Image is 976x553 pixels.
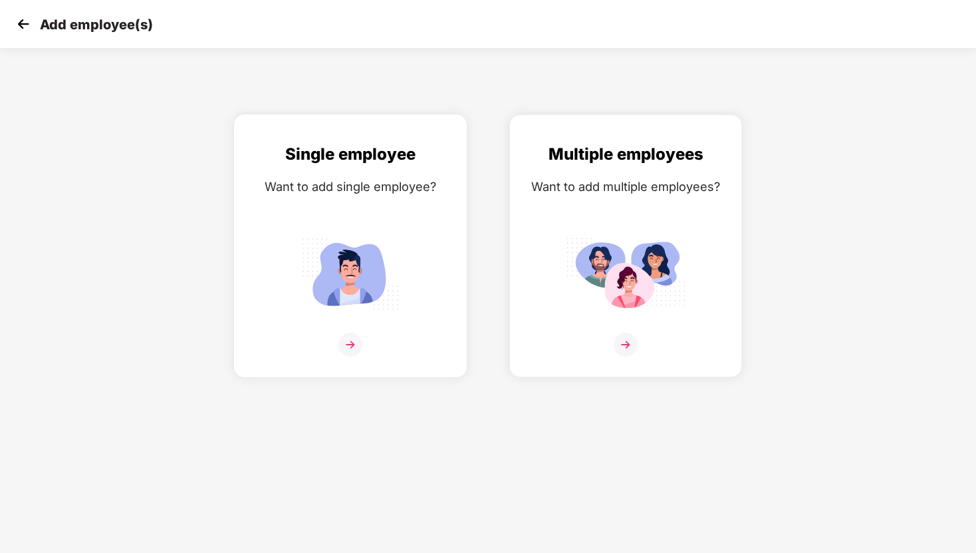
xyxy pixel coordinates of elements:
img: svg+xml;base64,PHN2ZyB4bWxucz0iaHR0cDovL3d3dy53My5vcmcvMjAwMC9zdmciIHdpZHRoPSIzMCIgaGVpZ2h0PSIzMC... [13,14,33,34]
p: Add employee(s) [40,17,153,33]
img: svg+xml;base64,PHN2ZyB4bWxucz0iaHR0cDovL3d3dy53My5vcmcvMjAwMC9zdmciIGlkPSJTaW5nbGVfZW1wbG95ZWUiIH... [291,232,410,315]
img: svg+xml;base64,PHN2ZyB4bWxucz0iaHR0cDovL3d3dy53My5vcmcvMjAwMC9zdmciIGlkPSJNdWx0aXBsZV9lbXBsb3llZS... [566,232,685,315]
div: Single employee [248,142,453,167]
img: svg+xml;base64,PHN2ZyB4bWxucz0iaHR0cDovL3d3dy53My5vcmcvMjAwMC9zdmciIHdpZHRoPSIzNiIgaGVpZ2h0PSIzNi... [338,333,362,357]
img: svg+xml;base64,PHN2ZyB4bWxucz0iaHR0cDovL3d3dy53My5vcmcvMjAwMC9zdmciIHdpZHRoPSIzNiIgaGVpZ2h0PSIzNi... [614,333,638,357]
div: Multiple employees [523,142,728,167]
div: Want to add multiple employees? [523,177,728,196]
div: Want to add single employee? [248,177,453,196]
